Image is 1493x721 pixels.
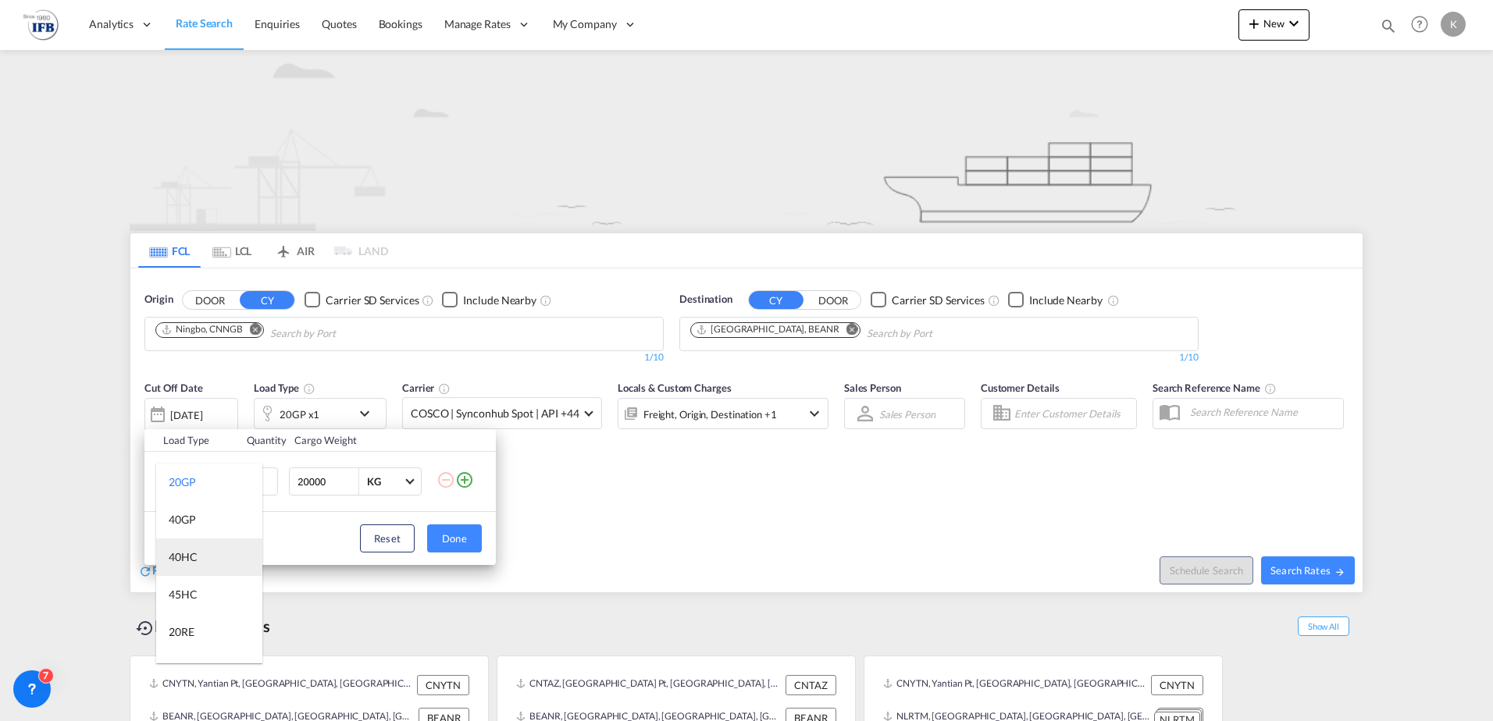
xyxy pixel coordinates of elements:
[169,549,198,565] div: 40HC
[169,587,198,602] div: 45HC
[169,624,194,640] div: 20RE
[169,662,194,677] div: 40RE
[169,474,196,490] div: 20GP
[169,512,196,527] div: 40GP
